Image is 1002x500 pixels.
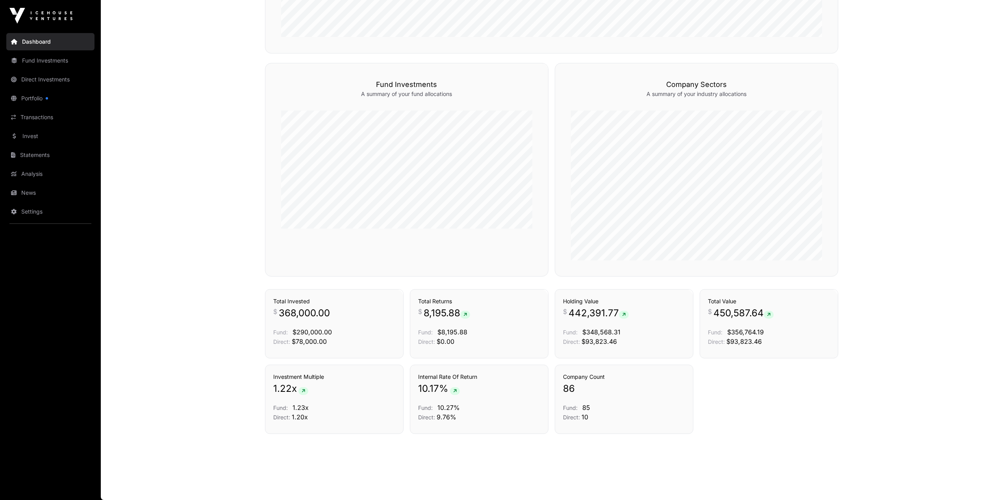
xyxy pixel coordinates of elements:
h3: Total Value [708,297,830,305]
span: Direct: [273,338,290,345]
p: A summary of your industry allocations [571,90,822,98]
span: Fund: [563,404,578,411]
span: $290,000.00 [293,328,332,336]
span: Direct: [708,338,725,345]
span: 1.20x [292,413,308,421]
a: Portfolio [6,90,94,107]
span: 8,195.88 [424,307,470,319]
span: Fund: [418,404,433,411]
span: $ [563,307,567,316]
span: 1.22 [273,382,292,395]
span: Fund: [273,329,288,336]
span: Fund: [418,329,433,336]
span: Fund: [708,329,722,336]
span: 442,391.77 [569,307,629,319]
img: Icehouse Ventures Logo [9,8,72,24]
a: Dashboard [6,33,94,50]
h3: Internal Rate Of Return [418,373,540,381]
h3: Investment Multiple [273,373,395,381]
span: 86 [563,382,575,395]
a: Fund Investments [6,52,94,69]
h3: Company Count [563,373,685,381]
span: $8,195.88 [437,328,467,336]
span: $0.00 [437,338,454,345]
span: $348,568.31 [582,328,620,336]
span: $93,823.46 [726,338,762,345]
h3: Total Invested [273,297,395,305]
iframe: Chat Widget [963,462,1002,500]
span: 10.27% [437,404,460,411]
h3: Total Returns [418,297,540,305]
span: $93,823.46 [582,338,617,345]
span: Fund: [563,329,578,336]
span: Direct: [418,414,435,421]
span: % [439,382,448,395]
span: 10 [582,413,588,421]
span: $356,764.19 [727,328,764,336]
h3: Company Sectors [571,79,822,90]
span: 85 [582,404,590,411]
a: Analysis [6,165,94,183]
h3: Fund Investments [281,79,532,90]
span: Direct: [563,414,580,421]
span: $ [418,307,422,316]
a: News [6,184,94,201]
span: 450,587.64 [713,307,774,319]
a: Settings [6,203,94,220]
span: 10.17 [418,382,439,395]
span: Direct: [418,338,435,345]
span: 368,000.00 [279,307,330,319]
span: Direct: [273,414,290,421]
span: 9.76% [437,413,456,421]
a: Statements [6,146,94,164]
span: x [292,382,297,395]
span: $ [708,307,712,316]
a: Transactions [6,109,94,126]
span: $ [273,307,277,316]
span: Fund: [273,404,288,411]
p: A summary of your fund allocations [281,90,532,98]
a: Direct Investments [6,71,94,88]
span: Direct: [563,338,580,345]
a: Invest [6,127,94,145]
span: $78,000.00 [292,338,327,345]
h3: Holding Value [563,297,685,305]
span: 1.23x [293,404,309,411]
